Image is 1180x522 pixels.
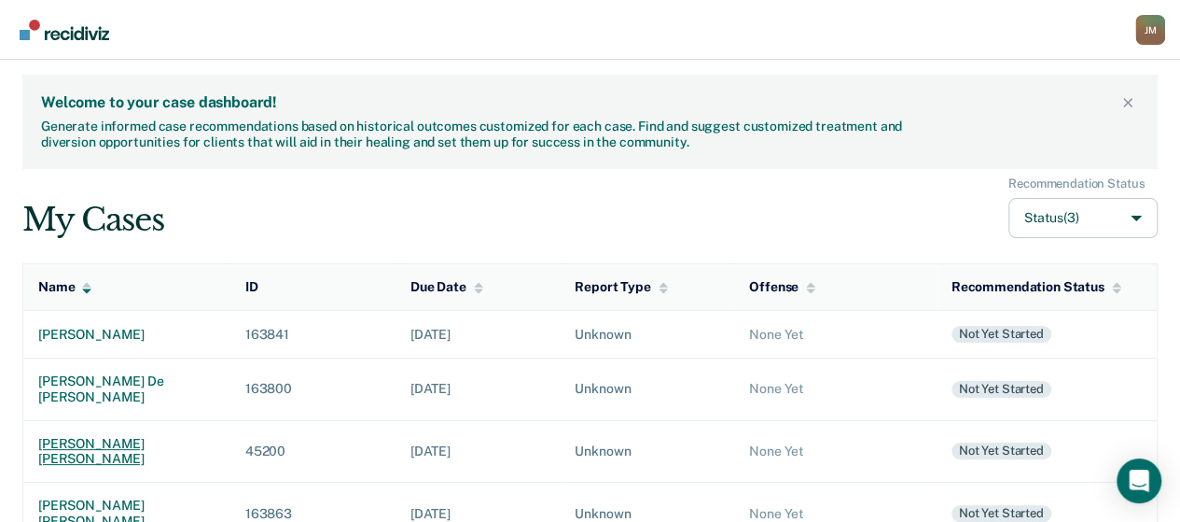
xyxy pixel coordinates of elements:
[560,420,734,483] td: Unknown
[951,381,1051,398] div: Not yet started
[1008,176,1145,191] div: Recommendation Status
[1135,15,1165,45] button: Profile dropdown button
[749,279,815,295] div: Offense
[38,374,215,405] div: [PERSON_NAME] de [PERSON_NAME]
[749,327,922,343] div: None Yet
[230,420,396,483] td: 45200
[41,93,1117,111] div: Welcome to your case dashboard!
[22,201,163,239] div: My Cases
[38,279,91,295] div: Name
[230,358,396,420] td: 163800
[38,436,215,468] div: [PERSON_NAME] [PERSON_NAME]
[396,310,560,358] td: [DATE]
[749,506,922,522] div: None Yet
[951,279,1121,295] div: Recommendation Status
[1008,198,1158,238] button: Status(3)
[20,20,109,40] img: Recidiviz
[396,420,560,483] td: [DATE]
[951,326,1051,343] div: Not yet started
[1135,15,1165,45] div: J M
[575,279,667,295] div: Report Type
[410,279,483,295] div: Due Date
[396,358,560,420] td: [DATE]
[230,310,396,358] td: 163841
[560,358,734,420] td: Unknown
[560,310,734,358] td: Unknown
[1117,459,1161,503] div: Open Intercom Messenger
[245,279,258,295] div: ID
[41,119,908,150] div: Generate informed case recommendations based on historical outcomes customized for each case. Fin...
[749,444,922,459] div: None Yet
[951,505,1051,522] div: Not yet started
[749,381,922,397] div: None Yet
[38,327,215,343] div: [PERSON_NAME]
[951,443,1051,459] div: Not yet started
